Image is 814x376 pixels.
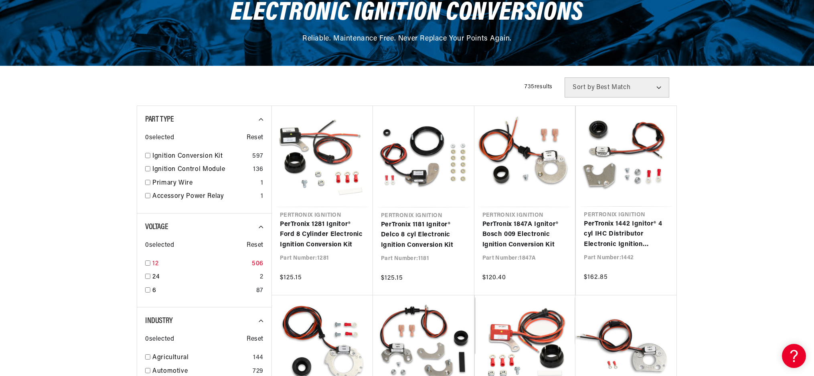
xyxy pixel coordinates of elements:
a: 6 [152,286,253,296]
a: Accessory Power Relay [152,191,257,202]
div: 597 [252,151,263,162]
a: Primary Wire [152,178,257,189]
span: Sort by [573,84,595,91]
div: 2 [260,272,263,283]
div: 144 [253,353,263,363]
div: 87 [256,286,263,296]
span: Part Type [145,116,174,124]
a: 12 [152,259,249,269]
span: 0 selected [145,334,174,345]
span: Reset [247,334,263,345]
a: Ignition Control Module [152,165,250,175]
a: PerTronix 1847A Ignitor® Bosch 009 Electronic Ignition Conversion Kit [482,220,567,250]
a: 24 [152,272,257,283]
a: PerTronix 1181 Ignitor® Delco 8 cyl Electronic Ignition Conversion Kit [381,220,466,251]
div: 136 [253,165,263,175]
span: Reset [247,133,263,143]
span: Voltage [145,223,168,231]
div: 1 [261,191,263,202]
select: Sort by [565,77,669,98]
a: PerTronix 1281 Ignitor® Ford 8 Cylinder Electronic Ignition Conversion Kit [280,220,365,250]
span: 0 selected [145,240,174,251]
a: Ignition Conversion Kit [152,151,249,162]
span: Industry [145,317,173,325]
div: 506 [252,259,263,269]
span: Reliable. Maintenance Free. Never Replace Your Points Again. [302,35,512,43]
span: 0 selected [145,133,174,143]
a: PerTronix 1442 Ignitor® 4 cyl IHC Distributor Electronic Ignition Conversion Kit [584,219,668,250]
span: Reset [247,240,263,251]
div: 1 [261,178,263,189]
a: Agricultural [152,353,250,363]
span: 735 results [524,84,553,90]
